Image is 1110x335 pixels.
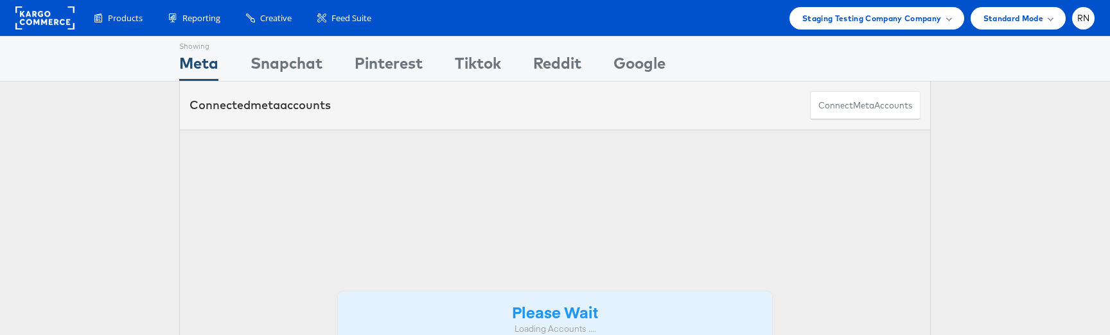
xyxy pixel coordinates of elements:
span: Feed Suite [331,12,371,24]
div: Reddit [533,52,581,81]
div: Connected accounts [189,97,331,114]
div: Showing [179,37,218,52]
div: Loading Accounts .... [348,323,762,335]
div: Meta [179,52,218,81]
span: meta [853,99,874,112]
span: Reporting [182,12,220,24]
div: Tiktok [455,52,501,81]
button: ConnectmetaAccounts [810,91,921,120]
span: Creative [260,12,292,24]
div: Pinterest [355,52,423,81]
span: Staging Testing Company Company [802,12,942,25]
span: Standard Mode [983,12,1043,25]
strong: Please Wait [512,301,598,322]
div: Snapchat [251,52,322,81]
div: Google [613,52,665,81]
span: Products [108,12,143,24]
span: RN [1077,14,1090,22]
span: meta [251,98,280,112]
